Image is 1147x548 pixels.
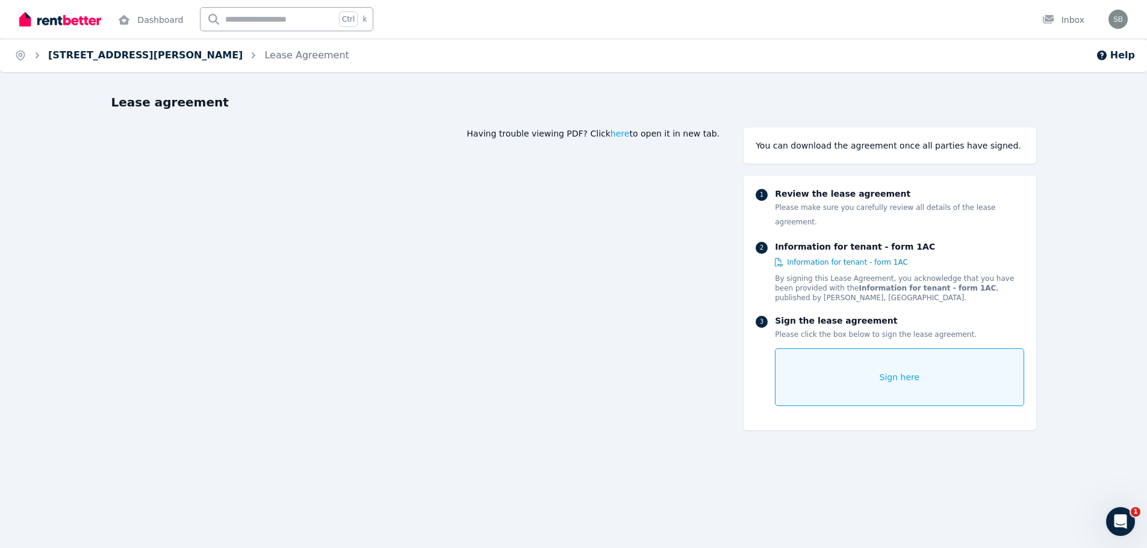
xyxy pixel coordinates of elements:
a: Information for tenant - form 1AC [775,257,908,267]
span: k [362,14,367,24]
a: Lease Agreement [264,49,349,61]
p: Sign the lease agreement [775,315,1024,327]
span: Please make sure you carefully review all details of the lease agreement. [775,203,995,226]
p: Review the lease agreement [775,188,1024,200]
span: 1 [1131,507,1140,517]
div: 3 [756,316,768,328]
a: [STREET_ADDRESS][PERSON_NAME] [48,49,243,61]
div: 2 [756,242,768,254]
iframe: Intercom live chat [1106,507,1135,536]
p: By signing this Lease Agreement, you acknowledge that you have been provided with the , published... [775,274,1024,303]
span: Sign here [880,371,920,383]
span: Ctrl [339,11,358,27]
p: Information for tenant - form 1AC [775,241,1024,253]
div: Inbox [1042,14,1084,26]
div: Having trouble viewing PDF? Click to open it in new tab. [111,128,720,140]
span: Information for tenant - form 1AC [787,257,908,267]
strong: Information for tenant - form 1AC [859,284,996,292]
div: You can download the agreement once all parties have signed. [756,140,1024,152]
span: here [611,128,630,140]
h1: Lease agreement [111,94,1036,111]
img: RentBetter [19,10,101,28]
img: Samuel Bevan [1108,10,1128,29]
div: 1 [756,189,768,201]
span: Please click the box below to sign the lease agreement. [775,330,977,339]
button: Help [1096,48,1135,63]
